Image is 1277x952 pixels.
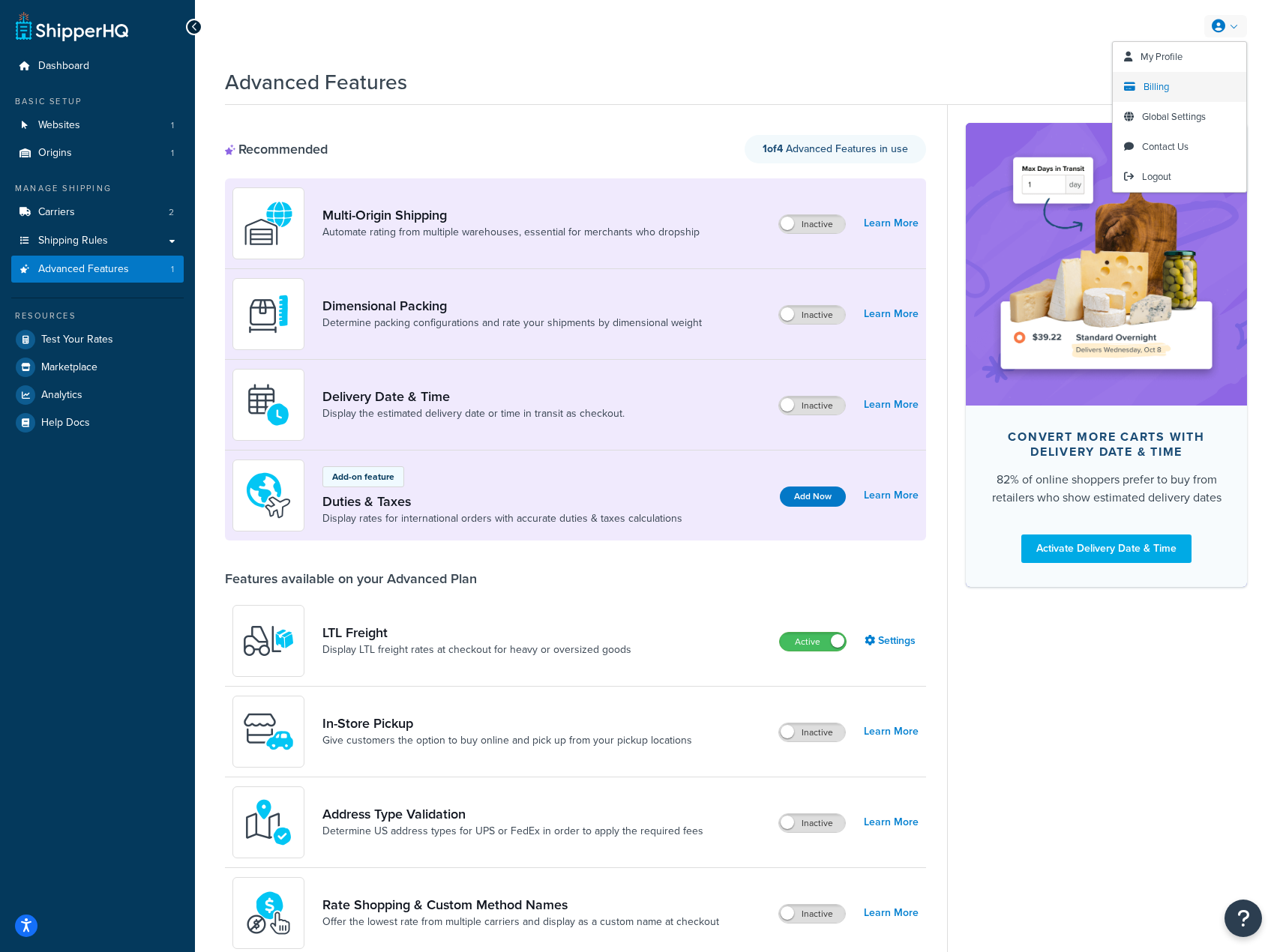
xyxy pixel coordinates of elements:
[171,119,174,132] span: 1
[11,409,184,436] a: Help Docs
[1225,900,1262,937] button: Open Resource Center
[11,199,184,226] a: Carriers2
[322,316,702,331] a: Determine packing configurations and rate your shipments by dimensional weight
[1142,169,1171,184] span: Logout
[763,141,783,157] strong: 1 of 4
[41,334,113,346] span: Test Your Rates
[864,903,919,924] a: Learn More
[41,389,82,402] span: Analytics
[322,915,719,930] a: Offer the lowest rate from multiple carriers and display as a custom name at checkout
[864,394,919,415] a: Learn More
[171,263,174,276] span: 1
[1141,49,1183,64] span: My Profile
[864,812,919,833] a: Learn More
[1144,79,1169,94] span: Billing
[322,897,719,913] a: Rate Shopping & Custom Method Names
[1113,42,1246,72] a: My Profile
[225,570,477,587] div: Features available on your Advanced Plan
[242,379,295,431] img: gfkeb5ejjkALwAAAABJRU5ErkJggg==
[171,147,174,160] span: 1
[322,806,703,822] a: Address Type Validation
[242,469,295,522] img: icon-duo-feat-landed-cost-7136b061.png
[1021,534,1192,563] a: Activate Delivery Date & Time
[41,417,90,430] span: Help Docs
[38,60,89,73] span: Dashboard
[11,52,184,80] a: Dashboard
[242,796,295,849] img: kIG8fy0lQAAAABJRU5ErkJggg==
[1113,132,1246,162] a: Contact Us
[322,733,692,748] a: Give customers the option to buy online and pick up from your pickup locations
[225,67,407,97] h1: Advanced Features
[41,361,97,374] span: Marketplace
[779,723,845,741] label: Inactive
[780,633,846,651] label: Active
[864,213,919,234] a: Learn More
[332,470,394,483] p: Add-on feature
[988,145,1225,382] img: feature-image-ddt-36eae7f7280da8017bfb280eaccd9c446f90b1fe08728e4019434db127062ab4.png
[322,388,625,405] a: Delivery Date & Time
[1113,102,1246,132] a: Global Settings
[11,256,184,283] li: Advanced Features
[11,382,184,409] a: Analytics
[990,471,1223,507] div: 82% of online shoppers prefer to buy from retailers who show estimated delivery dates
[11,182,184,195] div: Manage Shipping
[242,197,295,250] img: WatD5o0RtDAAAAAElFTkSuQmCC
[11,112,184,139] li: Websites
[11,95,184,108] div: Basic Setup
[865,630,919,651] a: Settings
[864,304,919,325] a: Learn More
[1142,109,1206,124] span: Global Settings
[38,147,72,160] span: Origins
[169,206,174,219] span: 2
[780,486,846,507] button: Add Now
[225,141,328,157] div: Recommended
[779,905,845,923] label: Inactive
[242,705,295,758] img: wfgcfpwTIucLEAAAAASUVORK5CYII=
[11,256,184,283] a: Advanced Features1
[779,306,845,324] label: Inactive
[322,642,631,657] a: Display LTL freight rates at checkout for heavy or oversized goods
[38,235,108,247] span: Shipping Rules
[322,715,692,732] a: In-Store Pickup
[11,139,184,167] li: Origins
[322,225,700,240] a: Automate rating from multiple warehouses, essential for merchants who dropship
[11,354,184,381] a: Marketplace
[11,310,184,322] div: Resources
[779,397,845,415] label: Inactive
[11,199,184,226] li: Carriers
[242,288,295,340] img: DTVBYsAAAAAASUVORK5CYII=
[11,139,184,167] a: Origins1
[1142,139,1189,154] span: Contact Us
[11,326,184,353] a: Test Your Rates
[38,206,75,219] span: Carriers
[990,430,1223,460] div: Convert more carts with delivery date & time
[38,119,80,132] span: Websites
[322,824,703,839] a: Determine US address types for UPS or FedEx in order to apply the required fees
[322,493,682,510] a: Duties & Taxes
[242,615,295,667] img: y79ZsPf0fXUFUhFXDzUgf+ktZg5F2+ohG75+v3d2s1D9TjoU8PiyCIluIjV41seZevKCRuEjTPPOKHJsQcmKCXGdfprl3L4q7...
[38,263,129,276] span: Advanced Features
[779,215,845,233] label: Inactive
[763,141,908,157] span: Advanced Features in use
[11,112,184,139] a: Websites1
[779,814,845,832] label: Inactive
[11,227,184,255] a: Shipping Rules
[322,406,625,421] a: Display the estimated delivery date or time in transit as checkout.
[322,624,631,641] a: LTL Freight
[322,511,682,526] a: Display rates for international orders with accurate duties & taxes calculations
[864,721,919,742] a: Learn More
[322,207,700,223] a: Multi-Origin Shipping
[1113,72,1246,102] a: Billing
[1113,162,1246,192] a: Logout
[322,298,702,314] a: Dimensional Packing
